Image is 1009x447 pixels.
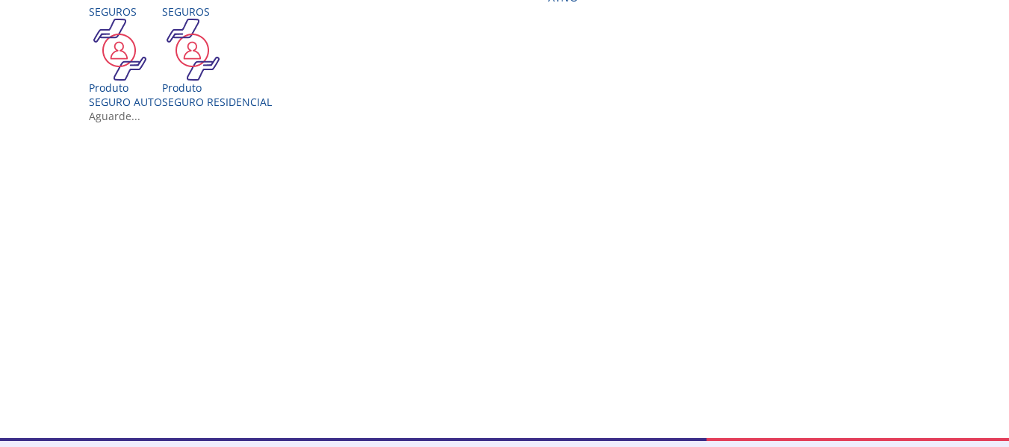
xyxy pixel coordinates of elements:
div: Seguros [162,4,272,19]
div: Produto [89,81,162,95]
a: Seguros Produto SEGURO RESIDENCIAL [162,4,272,109]
div: SEGURO RESIDENCIAL [162,95,272,109]
section: <span lang="en" dir="ltr">IFrameProdutos</span> [89,138,931,410]
div: Aguarde... [89,109,931,123]
div: Produto [162,81,272,95]
div: SEGURO AUTO [89,95,162,109]
div: Seguros [89,4,162,19]
img: ico_seguros.png [89,19,151,81]
img: ico_seguros.png [162,19,224,81]
iframe: Iframe [89,138,931,407]
a: Seguros Produto SEGURO AUTO [89,4,162,109]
